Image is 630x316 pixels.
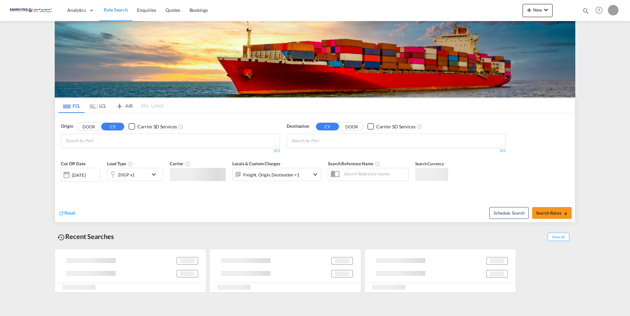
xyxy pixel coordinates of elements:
[376,123,415,130] div: Carrier SD Services
[375,161,380,167] md-icon: Your search will be saved by the below given name
[340,123,363,130] button: DOOR
[593,5,608,16] div: Help
[563,211,568,216] md-icon: icon-arrow-right
[129,123,177,130] md-checkbox: Checkbox No Ink
[58,210,75,217] div: icon-refreshReset
[290,134,357,146] md-chips-wrap: Chips container with autocompletion. Enter the text area, type text to search, and then use the u...
[316,123,339,130] button: CY
[185,161,190,167] md-icon: The selected Trucker/Carrierwill be displayed in the rate results If the rates are from another f...
[311,171,319,178] md-icon: icon-chevron-down
[128,161,133,167] md-icon: icon-information-outline
[104,7,128,13] span: Rate Search
[116,102,124,107] md-icon: icon-airplane
[55,229,117,244] div: Recent Searches
[65,134,131,146] md-chips-wrap: Chips container with autocompletion. Enter the text area, type text to search, and then use the u...
[170,161,190,166] span: Carrier
[150,171,161,178] md-icon: icon-chevron-down
[523,4,553,17] button: icon-plus 400-fgNewicon-chevron-down
[55,113,575,222] div: OriginDOOR CY Checkbox No InkUnchecked: Search for CY (Container Yard) services for all selected ...
[61,148,280,154] div: 0/3
[340,169,408,179] input: Search Reference Name
[118,170,135,179] div: 20GP x1
[532,207,572,219] button: Search Ratesicon-arrow-right
[536,210,568,216] span: Search Rates
[101,123,124,130] button: CY
[111,98,137,113] md-tab-item: AIR
[58,98,164,113] md-pagination-wrapper: Use the left and right arrow keys to navigate between tabs
[64,210,75,216] span: Reset
[489,207,529,219] button: Note: By default Schedule search will only considerorigin ports, destination ports and cut off da...
[417,124,422,129] md-icon: Unchecked: Search for CY (Container Yard) services for all selected carriers.Checked : Search for...
[57,233,65,241] md-icon: icon-backup-restore
[415,161,444,166] span: Search Currency
[328,161,380,166] span: Search Reference Name
[287,148,506,154] div: 0/3
[85,98,111,113] md-tab-item: LCL
[77,123,100,130] button: DOOR
[593,5,605,16] span: Help
[58,98,85,113] md-tab-item: FCL
[67,7,86,13] span: Analytics
[178,124,183,129] md-icon: Unchecked: Search for CY (Container Yard) services for all selected carriers.Checked : Search for...
[525,6,533,14] md-icon: icon-plus 400-fg
[137,7,156,13] span: Enquiries
[58,210,64,216] md-icon: icon-refresh
[66,136,128,146] input: Chips input.
[72,172,85,178] div: [DATE]
[61,181,66,190] md-datepicker: Select
[287,123,309,130] span: Destination
[243,170,300,179] div: Freight Origin Destination Factory Stuffing
[61,123,73,130] span: Origin
[367,123,415,130] md-checkbox: Checkbox No Ink
[61,161,86,166] span: Cut Off Date
[10,3,54,18] img: c67187802a5a11ec94275b5db69a26e6.png
[582,7,589,17] div: icon-magnify
[582,7,589,14] md-icon: icon-magnify
[548,233,569,241] span: Show All
[55,21,575,97] img: LCL+%26+FCL+BACKGROUND.png
[165,7,180,13] span: Quotes
[137,123,177,130] div: Carrier SD Services
[291,136,354,146] input: Chips input.
[525,7,550,13] span: New
[232,168,321,181] div: Freight Origin Destination Factory Stuffingicon-chevron-down
[189,7,208,13] span: Bookings
[107,161,133,166] span: Load Type
[232,161,280,166] span: Locals & Custom Charges
[61,168,100,182] div: [DATE]
[542,6,550,14] md-icon: icon-chevron-down
[107,168,163,181] div: 20GP x1icon-chevron-down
